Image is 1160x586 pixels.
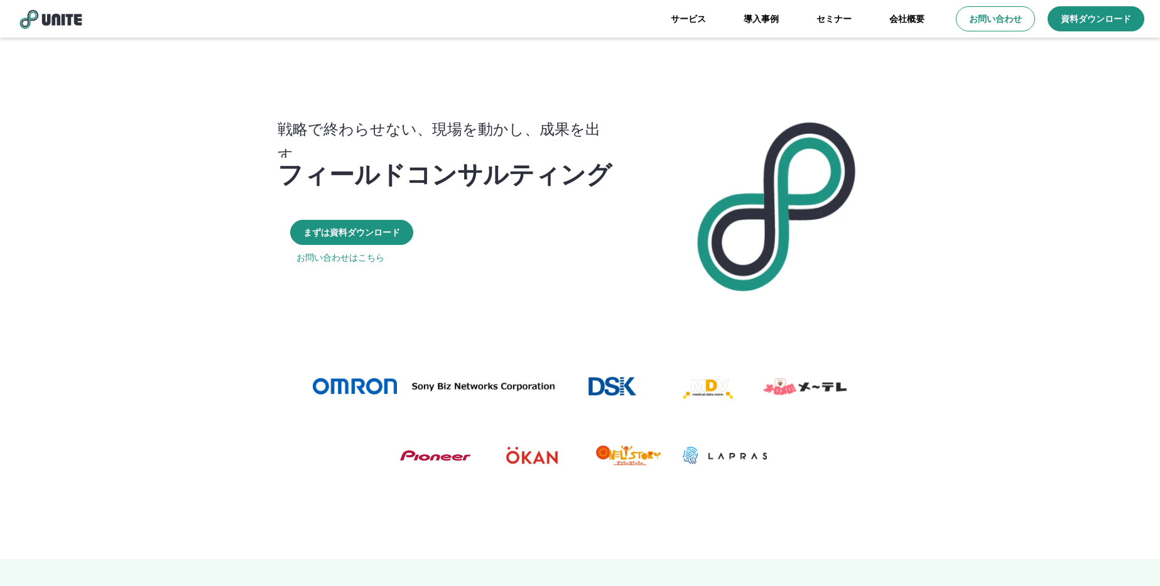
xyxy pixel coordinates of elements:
[1061,13,1131,25] p: 資料ダウンロード
[296,251,384,264] a: お問い合わせはこちら
[1048,6,1144,31] a: 資料ダウンロード
[278,116,625,167] p: 戦略で終わらせない、現場を動かし、成果を出す。
[278,158,612,188] p: フィールドコンサルティング
[290,220,413,245] a: まずは資料ダウンロード
[969,13,1022,25] p: お問い合わせ
[956,6,1035,31] a: お問い合わせ
[303,226,400,239] p: まずは資料ダウンロード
